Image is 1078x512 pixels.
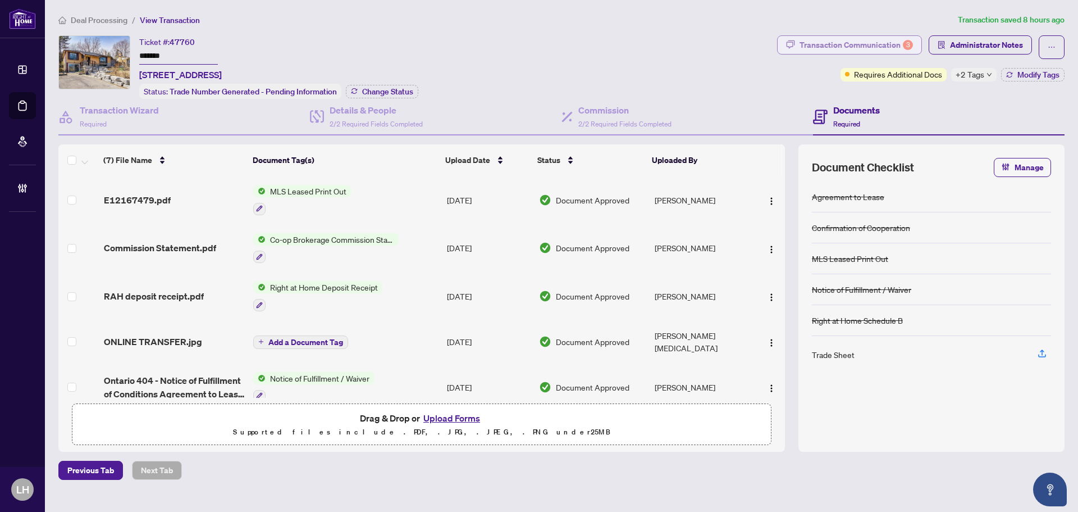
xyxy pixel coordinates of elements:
img: logo [9,8,36,29]
td: [PERSON_NAME] [650,272,752,320]
p: Supported files include .PDF, .JPG, .JPEG, .PNG under 25 MB [79,425,764,439]
li: / [132,13,135,26]
button: Upload Forms [420,411,483,425]
span: plus [258,339,264,345]
th: Upload Date [441,144,533,176]
img: Status Icon [253,185,266,197]
span: Administrator Notes [950,36,1023,54]
img: Logo [767,384,776,393]
span: [STREET_ADDRESS] [139,68,222,81]
td: [PERSON_NAME] [650,176,752,224]
article: Transaction saved 8 hours ago [958,13,1065,26]
td: [DATE] [442,224,535,273]
span: Co-op Brokerage Commission Statement [266,233,399,246]
td: [PERSON_NAME] [650,363,752,411]
span: MLS Leased Print Out [266,185,351,197]
span: Modify Tags [1017,71,1059,79]
span: Add a Document Tag [268,338,343,346]
button: Previous Tab [58,461,123,480]
span: Previous Tab [67,461,114,479]
span: RAH deposit receipt.pdf [104,289,204,303]
div: MLS Leased Print Out [812,252,888,265]
th: Status [533,144,648,176]
span: Right at Home Deposit Receipt [266,281,382,293]
span: ellipsis [1048,43,1056,51]
span: Notice of Fulfillment / Waiver [266,372,374,384]
img: Document Status [539,242,551,254]
span: Document Approved [556,381,629,393]
span: 2/2 Required Fields Completed [330,120,423,128]
button: Logo [762,333,780,351]
div: Status: [139,84,341,99]
th: Uploaded By [647,144,749,176]
span: Manage [1015,158,1044,176]
button: Status IconRight at Home Deposit Receipt [253,281,382,311]
button: Add a Document Tag [253,334,348,349]
span: Document Approved [556,290,629,302]
span: 2/2 Required Fields Completed [578,120,672,128]
span: Requires Additional Docs [854,68,942,80]
td: [PERSON_NAME][MEDICAL_DATA] [650,320,752,363]
div: Transaction Communication [800,36,913,54]
img: Status Icon [253,233,266,246]
span: Deal Processing [71,15,127,25]
span: down [986,72,992,78]
img: Document Status [539,336,551,348]
span: +2 Tags [956,68,984,81]
img: IMG-E12167479_1.jpg [59,36,130,89]
h4: Details & People [330,103,423,117]
button: Logo [762,191,780,209]
span: LH [16,482,29,497]
button: Open asap [1033,473,1067,506]
span: Status [537,154,560,166]
img: Logo [767,338,776,347]
img: Document Status [539,290,551,302]
span: Drag & Drop or [360,411,483,425]
img: Logo [767,245,776,254]
span: Document Approved [556,242,629,254]
img: Document Status [539,381,551,393]
button: Manage [994,158,1051,177]
div: Ticket #: [139,35,195,48]
img: Status Icon [253,372,266,384]
td: [DATE] [442,176,535,224]
div: 3 [903,40,913,50]
span: Ontario 404 - Notice of Fulfillment of Conditions Agreement to Lease Residential_Acknowledge.pdf [104,374,244,401]
span: Required [833,120,860,128]
span: Change Status [362,88,413,96]
div: Notice of Fulfillment / Waiver [812,283,911,296]
button: Status IconCo-op Brokerage Commission Statement [253,233,399,264]
button: Transaction Communication3 [777,35,922,55]
img: Status Icon [253,281,266,293]
button: Logo [762,378,780,396]
span: Trade Number Generated - Pending Information [170,87,337,97]
button: Next Tab [132,461,182,480]
button: Administrator Notes [929,35,1032,55]
span: (7) File Name [103,154,152,166]
span: Drag & Drop orUpload FormsSupported files include .PDF, .JPG, .JPEG, .PNG under25MB [72,404,771,446]
span: Document Approved [556,336,629,348]
button: Status IconMLS Leased Print Out [253,185,351,215]
span: View Transaction [140,15,200,25]
td: [DATE] [442,272,535,320]
span: 47760 [170,37,195,47]
span: Document Checklist [812,160,914,175]
button: Modify Tags [1001,68,1065,81]
h4: Transaction Wizard [80,103,159,117]
th: Document Tag(s) [248,144,441,176]
img: Logo [767,197,776,206]
span: Document Approved [556,194,629,206]
div: Trade Sheet [812,348,855,361]
div: Agreement to Lease [812,191,884,203]
h4: Documents [833,103,880,117]
button: Logo [762,287,780,305]
span: home [58,16,66,24]
span: Commission Statement.pdf [104,241,216,255]
button: Add a Document Tag [253,336,348,349]
span: ONLINE TRANSFER.jpg [104,335,202,348]
td: [DATE] [442,363,535,411]
span: Upload Date [445,154,490,166]
button: Logo [762,239,780,257]
th: (7) File Name [99,144,248,176]
img: Document Status [539,194,551,206]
